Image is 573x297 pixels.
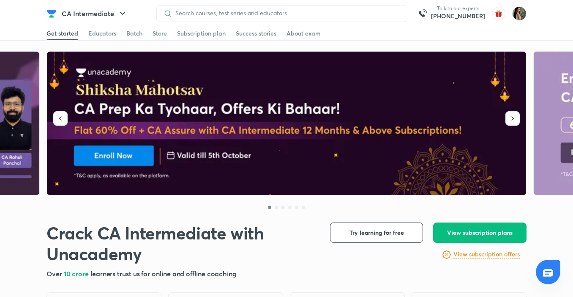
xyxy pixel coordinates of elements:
a: Educators [88,27,116,40]
a: Success stories [236,27,276,40]
div: Subscription plan [177,29,226,38]
button: View subscription plans [433,223,527,243]
a: View subscription offers [453,250,520,260]
h1: Crack CA Intermediate with Unacademy [46,223,317,264]
a: Batch [126,27,142,40]
img: Company Logo [46,8,57,19]
a: [PHONE_NUMBER] [431,12,485,20]
a: Get started [46,27,78,40]
button: CA Intermediate [57,5,133,22]
span: Try learning for free [349,228,404,237]
span: learners trust us for online and offline coaching [90,269,237,278]
img: call-us [414,5,431,22]
img: Bhumika [512,6,527,21]
div: About exam [286,29,321,38]
div: Get started [46,29,78,38]
div: Success stories [236,29,276,38]
span: View subscription plans [447,228,513,237]
div: Store [153,29,167,38]
h6: View subscription offers [453,250,520,259]
span: 10 crore [64,269,90,278]
span: Over [46,269,64,278]
a: About exam [286,27,321,40]
input: Search courses, test series and educators [172,10,400,16]
button: Try learning for free [330,223,423,243]
img: avatar [492,7,505,20]
div: Batch [126,29,142,38]
p: Talk to our experts [431,5,485,12]
a: Subscription plan [177,27,226,40]
a: Store [153,27,167,40]
div: Educators [88,29,116,38]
